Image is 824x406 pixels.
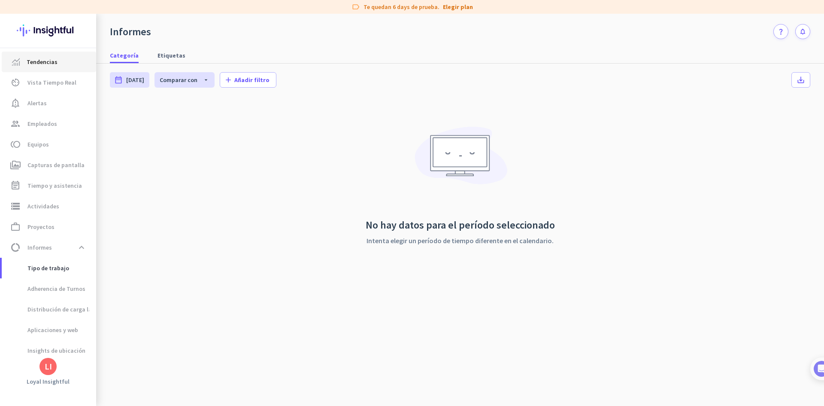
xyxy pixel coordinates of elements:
[27,201,59,211] span: Actividades
[224,76,233,84] i: add
[2,217,96,237] a: work_outlineProyectos
[10,180,21,191] i: event_note
[110,51,139,60] span: Categoría
[2,320,96,340] a: Aplicaciones y web
[17,14,79,47] img: Insightful logo
[9,299,106,320] span: Distribución de carga laboral
[27,98,47,108] span: Alertas
[791,72,810,88] button: save_alt
[220,72,276,88] button: addAñadir filtro
[2,278,96,299] a: Adherencia de Turnos
[45,362,52,371] div: LI
[27,222,55,232] span: Proyectos
[2,237,96,258] a: data_usageInformesexpand_less
[2,340,96,361] a: Insights de ubicación
[10,77,21,88] i: av_timer
[160,76,197,84] span: Comparar con
[2,93,96,113] a: notification_importantAlertas
[2,196,96,217] a: storageActividades
[2,299,96,320] a: Distribución de carga laboral
[2,155,96,175] a: perm_mediaCapturas de pantalla
[799,28,806,35] i: notifications
[12,58,20,66] img: menu-item
[27,57,58,67] span: Tendencias
[10,119,21,129] i: group
[27,180,82,191] span: Tiempo y asistencia
[9,320,78,340] span: Aplicaciones y web
[2,258,96,278] a: Tipo de trabajo
[27,242,52,253] span: Informes
[114,76,123,84] i: date_range
[197,76,209,83] i: arrow_drop_down
[74,240,89,255] button: expand_less
[366,218,555,232] h2: No hay datos para el período seleccionado
[2,72,96,93] a: av_timerVista Tiempo Real
[27,119,57,129] span: Empleados
[110,25,151,38] div: Informes
[9,258,69,278] span: Tipo de trabajo
[10,222,21,232] i: work_outline
[443,3,473,11] a: Elegir plan
[411,120,509,197] img: No data
[773,24,788,39] a: question_mark
[27,139,49,150] span: Equipos
[158,51,185,60] span: Etiquetas
[795,24,810,39] button: notifications
[10,98,21,108] i: notification_important
[10,139,21,150] i: toll
[366,235,555,246] p: Intenta elegir un período de tiempo diferente en el calendario.
[777,28,785,35] i: question_mark
[2,134,96,155] a: tollEquipos
[797,76,805,84] i: save_alt
[2,113,96,134] a: groupEmpleados
[27,160,85,170] span: Capturas de pantalla
[126,76,144,84] span: [DATE]
[2,175,96,196] a: event_noteTiempo y asistencia
[2,52,96,72] a: menu-itemTendencias
[27,77,76,88] span: Vista Tiempo Real
[10,201,21,211] i: storage
[10,242,21,253] i: data_usage
[234,76,270,84] span: Añadir filtro
[351,3,360,11] i: label
[9,278,85,299] span: Adherencia de Turnos
[9,340,85,361] span: Insights de ubicación
[10,160,21,170] i: perm_media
